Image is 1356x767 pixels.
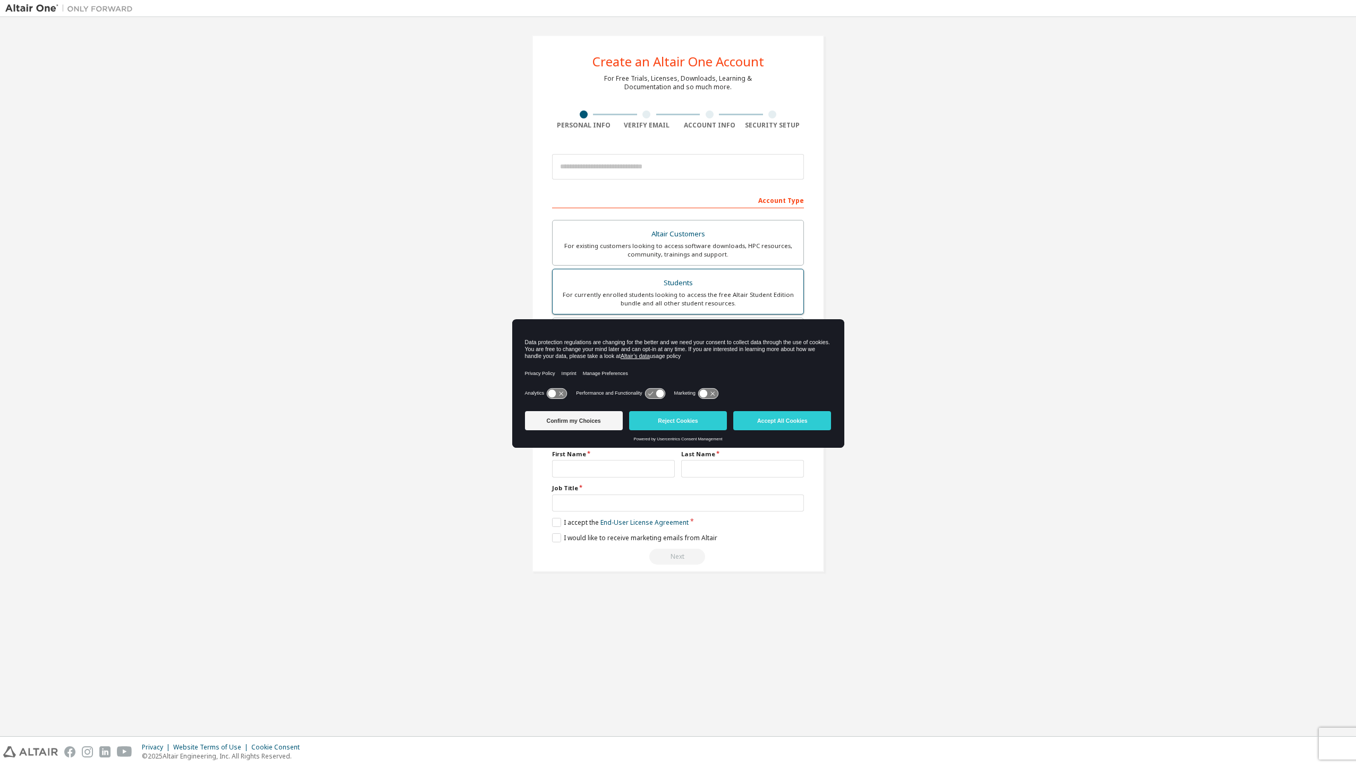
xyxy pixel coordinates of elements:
img: instagram.svg [82,746,93,757]
div: Altair Customers [559,227,797,242]
label: Job Title [552,484,804,492]
label: Last Name [681,450,804,458]
div: Personal Info [552,121,615,130]
div: Security Setup [741,121,804,130]
img: Altair One [5,3,138,14]
div: Create an Altair One Account [592,55,764,68]
div: For currently enrolled students looking to access the free Altair Student Edition bundle and all ... [559,291,797,308]
img: youtube.svg [117,746,132,757]
p: © 2025 Altair Engineering, Inc. All Rights Reserved. [142,752,306,761]
div: For existing customers looking to access software downloads, HPC resources, community, trainings ... [559,242,797,259]
div: Verify Email [615,121,679,130]
div: Read and acccept EULA to continue [552,549,804,565]
a: End-User License Agreement [600,518,689,527]
div: Privacy [142,743,173,752]
img: linkedin.svg [99,746,111,757]
label: I would like to receive marketing emails from Altair [552,533,717,542]
div: Cookie Consent [251,743,306,752]
div: Students [559,276,797,291]
div: Website Terms of Use [173,743,251,752]
label: First Name [552,450,675,458]
div: For Free Trials, Licenses, Downloads, Learning & Documentation and so much more. [604,74,752,91]
div: Account Type [552,191,804,208]
img: facebook.svg [64,746,75,757]
label: I accept the [552,518,689,527]
div: Account Info [678,121,741,130]
img: altair_logo.svg [3,746,58,757]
